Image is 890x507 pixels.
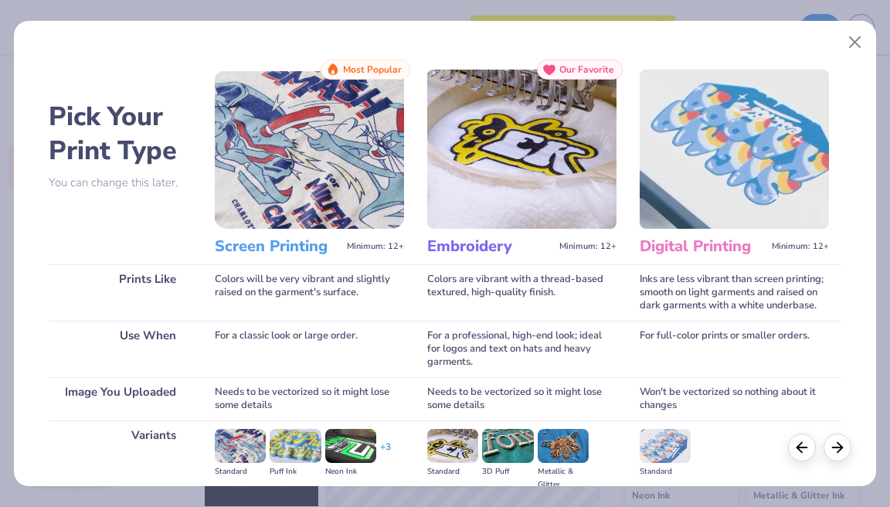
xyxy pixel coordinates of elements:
[325,465,376,478] div: Neon Ink
[482,429,533,463] img: 3D Puff
[538,465,589,492] div: Metallic & Glitter
[640,321,829,377] div: For full-color prints or smaller orders.
[640,377,829,420] div: Won't be vectorized so nothing about it changes
[215,465,266,478] div: Standard
[640,70,829,229] img: Digital Printing
[640,264,829,321] div: Inks are less vibrant than screen printing; smooth on light garments and raised on dark garments ...
[427,377,617,420] div: Needs to be vectorized so it might lose some details
[343,64,402,75] span: Most Popular
[772,241,829,252] span: Minimum: 12+
[49,264,192,321] div: Prints Like
[49,377,192,420] div: Image You Uploaded
[380,441,391,467] div: + 3
[215,264,404,321] div: Colors will be very vibrant and slightly raised on the garment's surface.
[427,429,478,463] img: Standard
[215,429,266,463] img: Standard
[640,465,691,478] div: Standard
[482,465,533,478] div: 3D Puff
[215,236,341,257] h3: Screen Printing
[427,264,617,321] div: Colors are vibrant with a thread-based textured, high-quality finish.
[270,465,321,478] div: Puff Ink
[559,64,614,75] span: Our Favorite
[538,429,589,463] img: Metallic & Glitter
[215,321,404,377] div: For a classic look or large order.
[640,429,691,463] img: Standard
[49,100,192,168] h2: Pick Your Print Type
[270,429,321,463] img: Puff Ink
[49,176,192,189] p: You can change this later.
[347,241,404,252] span: Minimum: 12+
[427,236,553,257] h3: Embroidery
[325,429,376,463] img: Neon Ink
[427,70,617,229] img: Embroidery
[427,321,617,377] div: For a professional, high-end look; ideal for logos and text on hats and heavy garments.
[840,28,869,57] button: Close
[427,465,478,478] div: Standard
[215,377,404,420] div: Needs to be vectorized so it might lose some details
[49,420,192,500] div: Variants
[640,236,766,257] h3: Digital Printing
[215,70,404,229] img: Screen Printing
[559,241,617,252] span: Minimum: 12+
[49,321,192,377] div: Use When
